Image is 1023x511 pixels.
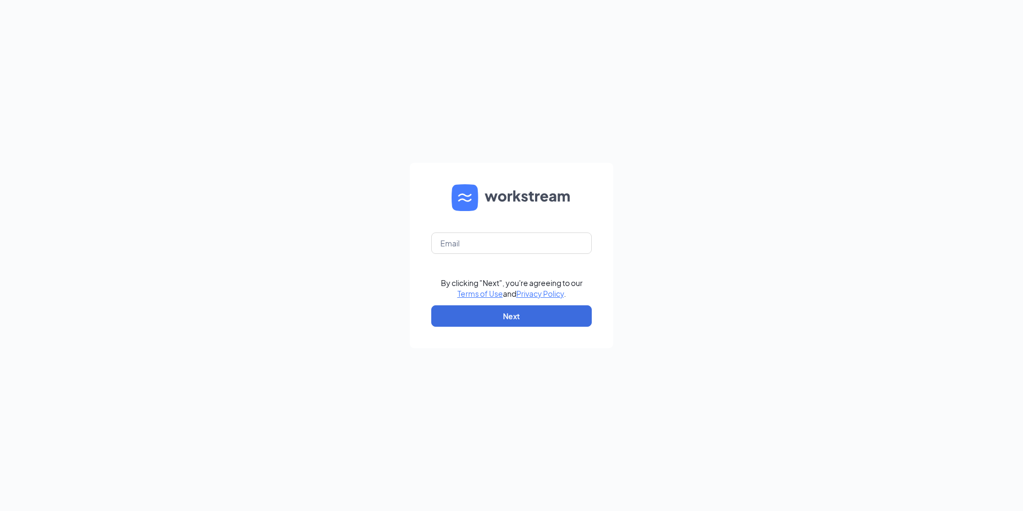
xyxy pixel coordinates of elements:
button: Next [431,305,592,327]
a: Privacy Policy [516,289,564,298]
a: Terms of Use [457,289,503,298]
input: Email [431,232,592,254]
img: WS logo and Workstream text [452,184,571,211]
div: By clicking "Next", you're agreeing to our and . [441,277,583,299]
